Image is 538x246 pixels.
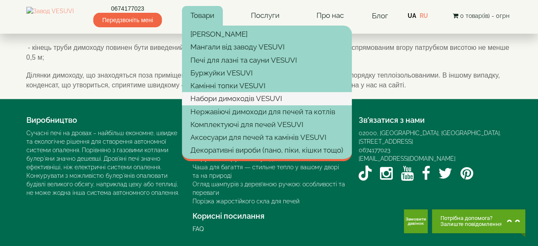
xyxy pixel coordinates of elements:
[26,7,74,25] img: Завод VESUVI
[372,12,388,20] a: Блог
[406,217,426,226] span: Замовити дзвінок
[438,163,452,184] a: Twitter / X VESUVI
[182,41,352,53] a: Мангали від заводу VESUVI
[193,181,345,196] a: Огляд шампурів з дерев’яною ручкою: особливості та переваги
[93,13,162,27] span: Передзвоніть мені
[460,12,509,19] span: 0 товар(ів) - 0грн
[26,72,500,89] span: Ділянки димоходу, що знаходяться поза приміщенням, що опалюються, повинні бути в обов'язковому по...
[408,12,416,19] a: UA
[182,105,352,118] a: Нержавіючі димоходи для печей та котлів
[380,163,393,184] a: Instagram VESUVI
[182,118,352,131] a: Комплектуючі для печей VESUVI
[450,11,512,20] button: 0 товар(ів) - 0грн
[308,6,352,26] a: Про нас
[26,129,180,197] div: Сучасні печі на дровах – найбільш економне, швидке та екологічне рішення для створення автономної...
[193,198,299,205] a: Порізка жаростійкого скла для печей
[93,4,162,13] a: 0674177023
[359,129,512,146] div: 02000, [GEOGRAPHIC_DATA], [GEOGRAPHIC_DATA]. [STREET_ADDRESS]
[193,164,339,179] a: Чаша для багаття — стильне тепло у вашому дворі та на природі
[182,67,352,79] a: Буржуйки VESUVI
[193,226,204,232] a: FAQ
[193,212,346,220] h4: Корисні посилання
[359,116,512,124] h4: Зв’язатися з нами
[182,54,352,67] a: Печі для лазні та сауни VESUVI
[440,215,502,221] span: Потрібна допомога?
[182,131,352,144] a: Аксесуари для печей та камінів VESUVI
[404,209,428,233] button: Get Call button
[242,6,288,26] a: Послуги
[422,163,430,184] a: Facebook VESUVI
[182,6,223,26] a: Товари
[432,209,525,233] button: Chat button
[420,12,428,19] a: RU
[182,92,352,105] a: Набори димоходів VESUVI
[460,163,473,184] a: Pinterest VESUVI
[26,116,180,124] h4: Виробництво
[182,79,352,92] a: Камінні топки VESUVI
[26,44,509,61] span: - кінець труби димоходу повинен бути виведений на відстань не менше 0,7 м від стіни і закінчувати...
[359,163,372,184] a: TikTok VESUVI
[359,155,455,162] a: [EMAIL_ADDRESS][DOMAIN_NAME]
[359,147,390,153] a: 0674177023
[182,144,352,156] a: Декоративні вироби (пано, піки, кішки тощо)
[440,221,502,227] span: Залиште повідомлення
[401,163,414,184] a: YouTube VESUVI
[193,147,333,162] a: Рецепт соковитого шашлику: секрети маринаду, жару та вибору мангалу від [GEOGRAPHIC_DATA]
[182,28,352,41] a: [PERSON_NAME]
